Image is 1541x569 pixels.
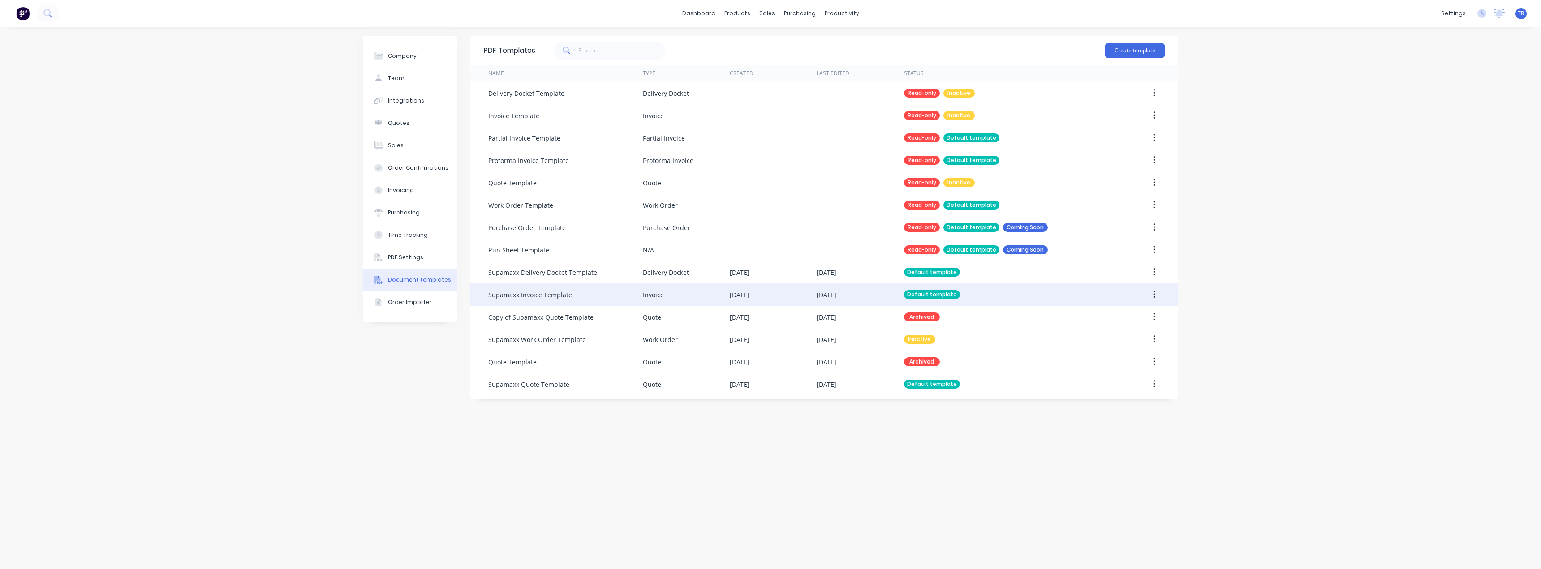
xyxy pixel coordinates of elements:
div: Coming Soon [1003,245,1048,254]
div: Company [388,52,417,60]
img: Factory [16,7,30,20]
div: N/A [643,245,654,255]
div: Created [730,69,753,77]
button: Team [363,67,457,90]
div: sales [755,7,779,20]
div: [DATE] [730,380,749,389]
div: Default template [943,223,999,232]
div: [DATE] [730,335,749,344]
div: Supamaxx Work Order Template [488,335,586,344]
div: productivity [820,7,864,20]
div: Read-only [904,89,940,98]
div: Work Order [643,335,678,344]
div: Archived [904,312,940,321]
div: Read-only [904,223,940,232]
div: [DATE] [817,312,836,322]
div: Work Order Template [488,201,553,210]
div: Delivery Docket Template [488,89,564,98]
div: Invoicing [388,186,414,194]
div: Team [388,74,405,82]
div: Purchase Order [643,223,690,232]
div: Purchasing [388,209,420,217]
div: Inactive [943,89,975,98]
div: Invoice Template [488,111,539,120]
div: products [720,7,755,20]
div: [DATE] [817,290,836,299]
div: Read-only [904,133,940,142]
div: Purchase Order Template [488,223,566,232]
div: Partial Invoice [643,133,685,143]
button: Company [363,45,457,67]
div: Default template [943,245,999,254]
div: [DATE] [817,335,836,344]
div: PDF Templates [484,45,535,56]
div: Invoice [643,111,664,120]
div: Name [488,69,504,77]
div: Invoice [643,290,664,299]
button: Order Importer [363,291,457,313]
button: Time Tracking [363,224,457,246]
div: Proforma Invoice Template [488,156,569,165]
div: Archived [904,357,940,366]
div: Proforma Invoice [643,156,693,165]
div: [DATE] [730,312,749,322]
div: Work Order [643,201,678,210]
div: purchasing [779,7,820,20]
div: Quote [643,380,661,389]
div: Read-only [904,178,940,187]
div: Partial Invoice Template [488,133,560,143]
div: Copy of Supamaxx Quote Template [488,312,594,322]
div: Last Edited [817,69,849,77]
div: Inactive [904,335,935,344]
div: Inactive [943,111,975,120]
div: Default template [943,133,999,142]
button: Document templates [363,269,457,291]
div: Read-only [904,111,940,120]
div: Integrations [388,97,424,105]
div: Quote [643,357,661,367]
div: Type [643,69,655,77]
button: PDF Settings [363,246,457,269]
div: Order Importer [388,298,432,306]
div: [DATE] [817,380,836,389]
div: Supamaxx Quote Template [488,380,569,389]
div: Read-only [904,245,940,254]
div: Supamaxx Delivery Docket Template [488,268,597,277]
div: Quote [643,312,661,322]
div: settings [1437,7,1470,20]
div: [DATE] [817,268,836,277]
div: Delivery Docket [643,268,689,277]
div: Time Tracking [388,231,428,239]
div: Status [904,69,924,77]
div: Quote Template [488,178,537,188]
div: Order Confirmations [388,164,448,172]
button: Sales [363,134,457,157]
div: Document templates [388,276,451,284]
a: dashboard [678,7,720,20]
button: Integrations [363,90,457,112]
div: Default template [904,268,960,277]
div: PDF Settings [388,253,423,261]
div: Default template [943,156,999,165]
div: Quotes [388,119,409,127]
button: Create template [1105,43,1165,58]
button: Order Confirmations [363,157,457,179]
div: Supamaxx Invoice Template [488,290,572,299]
div: Default template [904,380,960,389]
div: Read-only [904,201,940,210]
button: Quotes [363,112,457,134]
div: Sales [388,141,404,150]
div: Inactive [943,178,975,187]
div: Read-only [904,156,940,165]
button: Purchasing [363,201,457,224]
div: Default template [943,201,999,210]
div: [DATE] [730,357,749,367]
div: [DATE] [730,290,749,299]
div: Delivery Docket [643,89,689,98]
div: Quote [643,178,661,188]
button: Invoicing [363,179,457,201]
div: Default template [904,290,960,299]
div: [DATE] [817,357,836,367]
span: TR [1518,9,1524,17]
div: Run Sheet Template [488,245,549,255]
